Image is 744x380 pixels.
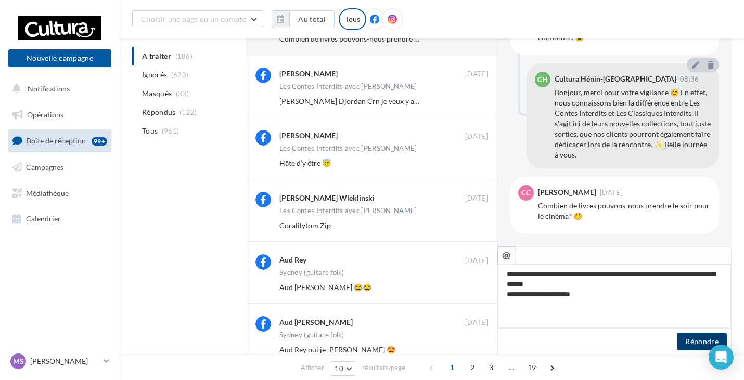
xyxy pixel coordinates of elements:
span: (122) [179,108,197,116]
button: Au total [289,10,335,28]
div: Les Contes Interdits avec [PERSON_NAME] [279,207,417,214]
span: Tous [142,126,158,136]
a: MS [PERSON_NAME] [8,351,111,371]
button: Nouvelle campagne [8,49,111,67]
div: [PERSON_NAME] [538,189,596,196]
span: [DATE] [465,256,488,266]
span: 3 [483,359,499,376]
a: Calendrier [6,208,113,230]
span: Hâte d’y être 😇 [279,159,331,167]
span: [DATE] [465,132,488,141]
span: Calendrier [26,214,61,223]
span: Coralilytom Zip [279,221,331,230]
button: Notifications [6,78,109,100]
span: Masqués [142,88,172,99]
span: Médiathèque [26,188,69,197]
div: 99+ [92,137,107,146]
span: Notifications [28,84,70,93]
span: 19 [523,359,541,376]
a: Campagnes [6,156,113,178]
span: Aud [PERSON_NAME] 😂😂 [279,283,371,292]
div: Open Intercom Messenger [709,345,734,370]
span: MS [13,356,24,366]
span: Répondus [142,107,176,117]
span: résultats/page [362,363,405,373]
i: @ [502,250,511,259]
span: [DATE] [465,318,488,327]
div: Les Contes Interdits avec [PERSON_NAME] [279,145,417,152]
span: 08:36 [680,76,699,83]
span: (33) [176,89,189,98]
span: [DATE] [465,70,488,79]
span: Afficher [301,363,324,373]
p: [PERSON_NAME] [30,356,99,366]
div: [PERSON_NAME] [279,69,338,79]
div: [PERSON_NAME] Wleklinski [279,193,375,203]
span: (961) [162,127,179,135]
button: Au total [272,10,335,28]
span: 1 [444,359,460,376]
span: 10 [335,364,343,373]
span: [DATE] [465,194,488,203]
div: Les Contes Interdits avec [PERSON_NAME] [279,83,417,90]
span: Aud Rey oui je [PERSON_NAME] 🤩 [279,345,395,354]
button: 10 [330,361,356,376]
span: [DATE] [600,189,623,196]
span: CH [537,74,548,85]
span: Ignorés [142,70,167,80]
div: Aud Rey [279,255,306,265]
span: Campagnes [26,163,63,172]
button: Choisir une page ou un compte [132,10,263,28]
span: 2 [464,359,481,376]
div: [PERSON_NAME] [279,130,338,141]
div: Aud [PERSON_NAME] [279,317,353,327]
span: Bonjour, merci pour votre vigilance 😊 En effet, nous connaissons bien la différence entre Les Con... [555,88,711,159]
div: Sydney (guitare folk) [279,269,344,276]
div: Sydney (guitare folk) [279,332,344,338]
span: Choisir une page ou un compte [141,15,246,23]
span: Boîte de réception [27,136,86,145]
a: Boîte de réception99+ [6,129,113,152]
div: Cultura Hénin-[GEOGRAPHIC_DATA] [555,75,676,83]
button: Répondre [677,333,727,350]
a: Médiathèque [6,182,113,204]
span: Combien de livres pouvons-nous prendre le soir pour le cinéma? ☺️ [279,34,497,43]
span: Opérations [27,110,63,119]
span: [PERSON_NAME] Djordan Crn je veux y aller [279,97,425,106]
button: @ [497,246,515,264]
span: (623) [171,71,189,79]
span: CC [521,188,531,198]
div: Tous [339,8,366,30]
span: ... [503,359,520,376]
a: Opérations [6,104,113,126]
div: Combien de livres pouvons-nous prendre le soir pour le cinéma? ☺️ [538,201,711,221]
